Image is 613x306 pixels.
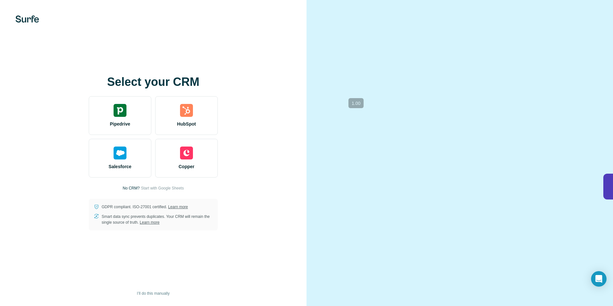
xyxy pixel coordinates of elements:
[140,220,159,225] a: Learn more
[102,214,213,225] p: Smart data sync prevents duplicates. Your CRM will remain the single source of truth.
[15,15,39,23] img: Surfe's logo
[591,271,607,287] div: Open Intercom Messenger
[132,289,174,298] button: I’ll do this manually
[89,76,218,88] h1: Select your CRM
[137,291,169,296] span: I’ll do this manually
[177,121,196,127] span: HubSpot
[114,147,126,159] img: salesforce's logo
[180,104,193,117] img: hubspot's logo
[114,104,126,117] img: pipedrive's logo
[110,121,130,127] span: Pipedrive
[102,204,188,210] p: GDPR compliant. ISO-27001 certified.
[141,185,184,191] button: Start with Google Sheets
[180,147,193,159] img: copper's logo
[123,185,140,191] p: No CRM?
[109,163,132,170] span: Salesforce
[179,163,195,170] span: Copper
[168,205,188,209] a: Learn more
